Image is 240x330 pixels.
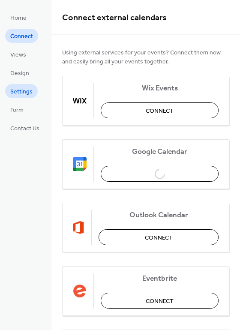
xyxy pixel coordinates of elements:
[99,229,219,245] button: Connect
[99,211,219,220] span: Outlook Calendar
[101,147,219,156] span: Google Calendar
[5,29,38,43] a: Connect
[73,94,87,108] img: wix
[10,69,29,78] span: Design
[5,10,32,24] a: Home
[146,107,174,116] span: Connect
[10,87,33,96] span: Settings
[62,48,229,66] span: Using external services for your events? Connect them now and easily bring all your events together.
[5,47,31,61] a: Views
[5,121,45,135] a: Contact Us
[10,51,26,60] span: Views
[146,297,174,306] span: Connect
[101,274,219,283] span: Eventbrite
[5,102,29,117] a: Form
[5,84,38,98] a: Settings
[10,14,27,23] span: Home
[73,157,87,171] img: google
[73,284,87,298] img: eventbrite
[73,221,84,234] img: outlook
[101,84,219,93] span: Wix Events
[101,102,219,118] button: Connect
[145,234,173,243] span: Connect
[10,124,39,133] span: Contact Us
[62,9,167,26] span: Connect external calendars
[101,293,219,309] button: Connect
[10,32,33,41] span: Connect
[10,106,24,115] span: Form
[5,66,34,80] a: Design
